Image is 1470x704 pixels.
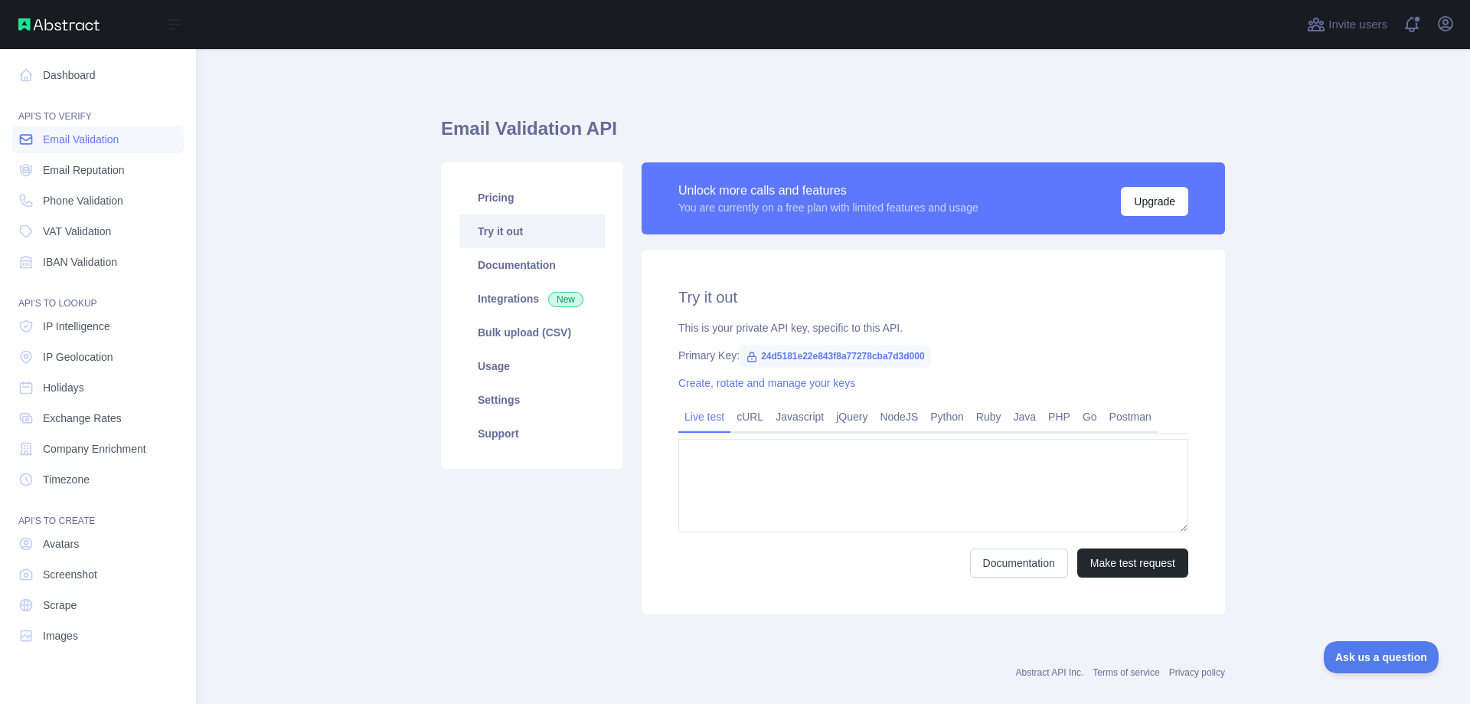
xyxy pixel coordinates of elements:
div: API'S TO CREATE [12,496,184,527]
a: Holidays [12,374,184,401]
div: This is your private API key, specific to this API. [678,320,1188,336]
a: jQuery [830,404,874,429]
a: Usage [459,349,605,383]
button: Make test request [1077,548,1188,578]
span: Avatars [43,536,79,552]
div: API'S TO LOOKUP [12,279,184,309]
a: NodeJS [874,404,924,429]
a: Screenshot [12,561,184,588]
button: Invite users [1304,12,1390,37]
img: Abstract API [18,18,100,31]
a: Images [12,622,184,650]
span: 24d5181e22e843f8a77278cba7d3d000 [740,345,931,368]
span: Screenshot [43,567,97,582]
span: Invite users [1328,16,1387,34]
a: Phone Validation [12,187,184,214]
span: IP Geolocation [43,349,113,365]
a: Abstract API Inc. [1016,667,1084,678]
a: Email Validation [12,126,184,153]
span: Timezone [43,472,90,487]
a: Try it out [459,214,605,248]
a: Avatars [12,530,184,558]
a: cURL [730,404,769,429]
a: Postman [1103,404,1158,429]
a: IP Geolocation [12,343,184,371]
span: Exchange Rates [43,411,122,426]
span: IBAN Validation [43,254,117,270]
iframe: Toggle Customer Support [1324,641,1439,673]
a: Documentation [459,248,605,282]
span: Scrape [43,598,77,613]
a: Create, rotate and manage your keys [678,377,855,389]
span: Email Validation [43,132,119,147]
a: Live test [678,404,730,429]
span: Company Enrichment [43,441,146,457]
a: Dashboard [12,61,184,89]
span: Email Reputation [43,162,125,178]
a: Company Enrichment [12,435,184,463]
a: Exchange Rates [12,404,184,432]
a: Scrape [12,591,184,619]
span: Images [43,628,78,643]
a: Timezone [12,466,184,493]
a: Javascript [769,404,830,429]
a: Integrations New [459,282,605,316]
div: Unlock more calls and features [678,182,978,200]
a: Terms of service [1093,667,1159,678]
div: Primary Key: [678,348,1188,363]
button: Upgrade [1121,187,1188,216]
h2: Try it out [678,287,1188,308]
a: Documentation [970,548,1068,578]
div: API'S TO VERIFY [12,92,184,123]
a: PHP [1042,404,1076,429]
span: VAT Validation [43,224,111,239]
a: VAT Validation [12,218,184,245]
a: Settings [459,383,605,417]
h1: Email Validation API [441,116,1225,153]
div: You are currently on a free plan with limited features and usage [678,200,978,215]
a: Go [1076,404,1103,429]
a: Email Reputation [12,156,184,184]
span: Holidays [43,380,84,395]
span: Phone Validation [43,193,123,208]
a: IP Intelligence [12,313,184,340]
a: Bulk upload (CSV) [459,316,605,349]
a: Python [924,404,970,429]
span: IP Intelligence [43,319,110,334]
a: IBAN Validation [12,248,184,276]
a: Privacy policy [1169,667,1225,678]
a: Ruby [970,404,1008,429]
a: Java [1008,404,1043,429]
span: New [548,292,583,307]
a: Pricing [459,181,605,214]
a: Support [459,417,605,450]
